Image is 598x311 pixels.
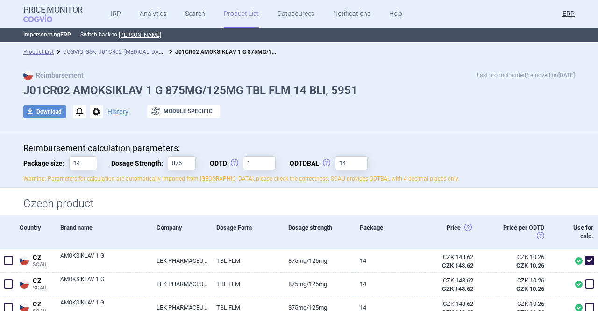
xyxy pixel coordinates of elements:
div: CZK 10.26 [503,253,544,261]
input: ODTD: [243,156,276,170]
input: ODTDBAL: [335,156,368,170]
a: AMOKSIKLAV 1 G [60,252,149,268]
p: Last product added/removed on [477,71,575,80]
a: LEK PHARMACEUTICALS D.D., [GEOGRAPHIC_DATA] [149,273,209,296]
div: CZK 143.62 [432,276,474,285]
h4: Reimbursement calculation parameters: [23,143,575,154]
strong: CZK 10.26 [516,285,544,292]
abbr: Česko ex-factory [432,276,474,293]
li: COGVIO_GSK_J01CR02_Augmentin_5.9.2025 [54,47,166,57]
div: Dosage Form [209,215,281,249]
a: Product List [23,49,54,55]
button: [PERSON_NAME] [119,31,161,39]
strong: CZK 143.62 [442,262,473,269]
li: Product List [23,47,54,57]
input: Package size: [69,156,97,170]
a: 14 [353,249,425,272]
h1: J01CR02 AMOKSIKLAV 1 G 875MG/125MG TBL FLM 14 BLI, 5951 [23,84,575,97]
span: ODTDBAL: [290,156,335,170]
li: J01CR02 AMOKSIKLAV 1 G 875MG/125MG TBL FLM 14 BLI, 5951 [166,47,278,57]
a: COGVIO_GSK_J01CR02_[MEDICAL_DATA]_[DATE] [63,47,185,56]
span: Package size: [23,156,69,170]
img: Czech Republic [20,279,29,289]
span: CZ [33,300,53,309]
strong: ERP [60,31,71,38]
div: Use for calc. [556,215,598,249]
div: CZK 143.62 [432,300,474,308]
a: 14 [353,273,425,296]
p: Impersonating Switch back to [23,28,575,42]
a: CZK 10.26CZK 10.26 [496,249,556,274]
strong: [DATE] [558,72,575,79]
a: AMOKSIKLAV 1 G [60,275,149,292]
strong: J01CR02 AMOKSIKLAV 1 G 875MG/125MG TBL FLM 14 BLI, 5951 [175,47,346,56]
a: TBL FLM [209,273,281,296]
span: SCAU [33,261,53,268]
div: Company [149,215,209,249]
a: CZK 10.26CZK 10.26 [496,273,556,297]
img: CZ [23,71,33,80]
span: SCAU [33,285,53,291]
h1: Czech product [23,197,575,210]
div: CZK 143.62 [432,253,474,261]
span: Dosage Strength: [111,156,168,170]
a: 875MG/125MG [281,273,353,296]
button: History [107,108,128,115]
span: COGVIO [23,14,65,22]
span: CZ [33,253,53,262]
p: Warning: Parameters for calculation are automatically imported from [GEOGRAPHIC_DATA], please che... [23,175,575,183]
a: CZCZSCAU [17,252,53,268]
div: Country [17,215,53,249]
strong: Reimbursement [23,72,84,79]
div: CZK 10.26 [503,276,544,285]
a: Price MonitorCOGVIO [23,5,83,23]
span: CZ [33,277,53,285]
strong: CZK 10.26 [516,262,544,269]
abbr: Česko ex-factory [432,253,474,270]
strong: Price Monitor [23,5,83,14]
div: Price per ODTD [496,215,556,249]
img: Czech Republic [20,256,29,265]
input: Dosage Strength: [168,156,196,170]
div: Package [353,215,425,249]
a: 875MG/125MG [281,249,353,272]
div: Brand name [53,215,149,249]
a: LEK PHARMACEUTICALS D.D., [GEOGRAPHIC_DATA] [149,249,209,272]
button: Module specific [147,105,220,118]
span: ODTD: [210,156,243,170]
strong: CZK 143.62 [442,285,473,292]
a: CZCZSCAU [17,275,53,291]
div: Dosage strength [281,215,353,249]
a: TBL FLM [209,249,281,272]
div: CZK 10.26 [503,300,544,308]
button: Download [23,105,66,118]
div: Price [425,215,497,249]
